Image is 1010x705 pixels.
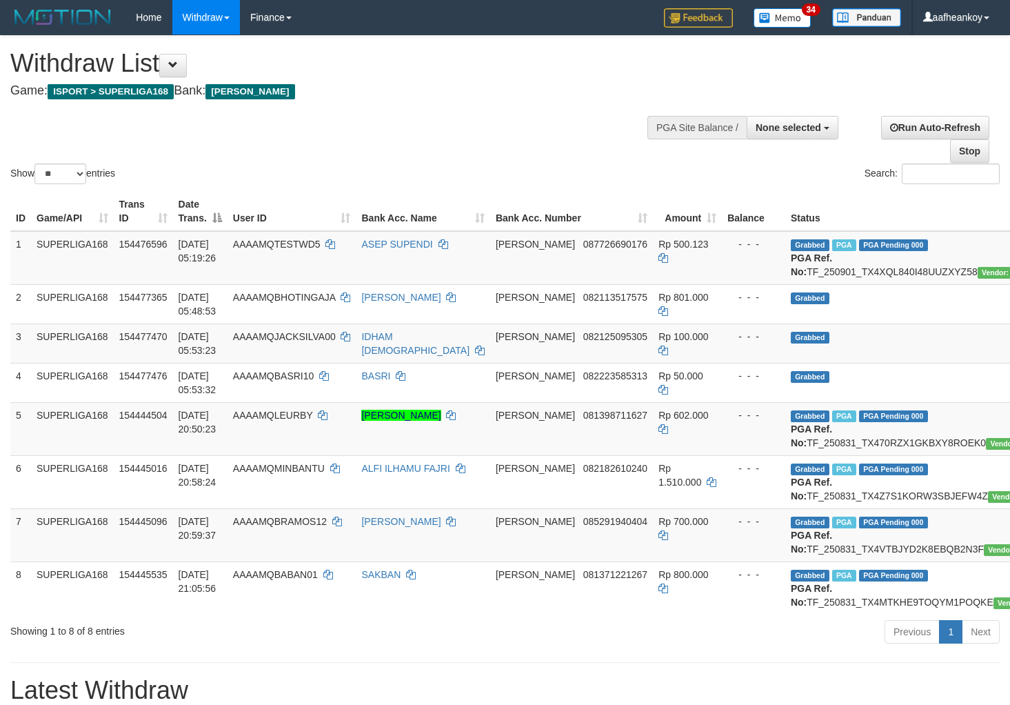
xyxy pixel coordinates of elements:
b: PGA Ref. No: [791,530,832,555]
a: [PERSON_NAME] [361,516,441,527]
span: Grabbed [791,517,829,528]
span: AAAAMQLEURBY [233,410,313,421]
div: - - - [727,330,780,344]
img: Button%20Memo.svg [754,8,811,28]
span: AAAAMQJACKSILVA00 [233,331,336,342]
span: Marked by aafheankoy [832,517,856,528]
span: 154445016 [119,463,168,474]
span: [PERSON_NAME] [496,370,575,381]
img: Feedback.jpg [664,8,733,28]
a: 1 [939,620,962,644]
span: ISPORT > SUPERLIGA168 [48,84,174,99]
a: Run Auto-Refresh [881,116,989,139]
td: SUPERLIGA168 [31,324,114,363]
th: Date Trans.: activate to sort column descending [173,192,228,231]
span: [PERSON_NAME] [205,84,294,99]
input: Search: [902,163,1000,184]
span: Grabbed [791,239,829,251]
span: 154445096 [119,516,168,527]
div: - - - [727,461,780,475]
span: Copy 082113517575 to clipboard [583,292,647,303]
span: 154476596 [119,239,168,250]
span: 154477365 [119,292,168,303]
span: Copy 082223585313 to clipboard [583,370,647,381]
td: SUPERLIGA168 [31,231,114,285]
span: [DATE] 05:53:23 [179,331,216,356]
span: Copy 085291940404 to clipboard [583,516,647,527]
td: SUPERLIGA168 [31,402,114,455]
span: [PERSON_NAME] [496,239,575,250]
th: Balance [722,192,785,231]
span: Copy 082182610240 to clipboard [583,463,647,474]
span: AAAAMQMINBANTU [233,463,325,474]
td: 7 [10,508,31,562]
td: SUPERLIGA168 [31,508,114,562]
span: Grabbed [791,570,829,582]
b: PGA Ref. No: [791,252,832,277]
span: Rp 100.000 [658,331,708,342]
div: - - - [727,369,780,383]
a: BASRI [361,370,390,381]
td: 6 [10,455,31,508]
a: Previous [885,620,940,644]
a: ASEP SUPENDI [361,239,432,250]
span: AAAAMQTESTWD5 [233,239,321,250]
td: SUPERLIGA168 [31,284,114,324]
a: IDHAM [DEMOGRAPHIC_DATA] [361,331,469,356]
span: PGA Pending [859,517,928,528]
span: Marked by aafheankoy [832,570,856,582]
span: Grabbed [791,410,829,422]
td: 1 [10,231,31,285]
th: Bank Acc. Name: activate to sort column ascending [356,192,489,231]
span: [PERSON_NAME] [496,463,575,474]
h1: Withdraw List [10,50,660,77]
span: Grabbed [791,464,829,475]
img: MOTION_logo.png [10,7,115,28]
span: [PERSON_NAME] [496,292,575,303]
div: - - - [727,568,780,582]
span: 154477470 [119,331,168,342]
td: SUPERLIGA168 [31,562,114,615]
td: 3 [10,324,31,363]
td: 4 [10,363,31,402]
span: Marked by aafheankoy [832,464,856,475]
div: Showing 1 to 8 of 8 entries [10,619,410,638]
div: - - - [727,237,780,251]
span: AAAAMQBABAN01 [233,569,318,580]
span: Marked by aafmaleo [832,239,856,251]
span: Copy 081398711627 to clipboard [583,410,647,421]
span: None selected [756,122,821,133]
td: 2 [10,284,31,324]
th: Amount: activate to sort column ascending [653,192,722,231]
span: PGA Pending [859,570,928,582]
span: 154445535 [119,569,168,580]
span: [DATE] 20:58:24 [179,463,216,488]
label: Search: [865,163,1000,184]
a: SAKBAN [361,569,401,580]
div: - - - [727,515,780,528]
button: None selected [747,116,838,139]
span: 154477476 [119,370,168,381]
span: Grabbed [791,292,829,304]
th: User ID: activate to sort column ascending [228,192,356,231]
a: [PERSON_NAME] [361,410,441,421]
span: [DATE] 21:05:56 [179,569,216,594]
a: ALFI ILHAMU FAJRI [361,463,450,474]
span: Copy 087726690176 to clipboard [583,239,647,250]
span: Rp 500.123 [658,239,708,250]
span: Rp 700.000 [658,516,708,527]
span: 34 [802,3,820,16]
span: [PERSON_NAME] [496,516,575,527]
span: [DATE] 05:48:53 [179,292,216,317]
span: AAAAMQBASRI10 [233,370,314,381]
span: Rp 602.000 [658,410,708,421]
td: SUPERLIGA168 [31,363,114,402]
th: ID [10,192,31,231]
label: Show entries [10,163,115,184]
span: Grabbed [791,332,829,344]
b: PGA Ref. No: [791,583,832,608]
a: Stop [950,139,989,163]
div: - - - [727,290,780,304]
th: Bank Acc. Number: activate to sort column ascending [490,192,653,231]
b: PGA Ref. No: [791,424,832,448]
